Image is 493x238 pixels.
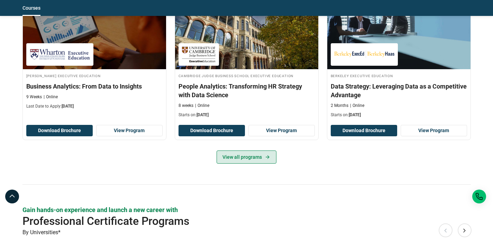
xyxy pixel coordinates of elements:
button: Download Brochure [179,125,245,137]
a: View Program [96,125,163,137]
span: [DATE] [62,104,74,109]
button: Download Brochure [26,125,93,137]
p: Online [44,94,58,100]
a: View Program [248,125,315,137]
img: Wharton Executive Education [30,47,90,62]
h4: [PERSON_NAME] Executive Education [26,73,163,79]
p: By Universities* [22,228,471,237]
p: Online [350,103,364,109]
button: Next [458,223,472,237]
h3: People Analytics: Transforming HR Strategy with Data Science [179,82,315,99]
img: Berkeley Executive Education [334,47,394,62]
h3: Business Analytics: From Data to Insights [26,82,163,91]
h4: Cambridge Judge Business School Executive Education [179,73,315,79]
p: 9 Weeks [26,94,42,100]
span: [DATE] [349,112,361,117]
button: Previous [439,223,453,237]
p: 8 weeks [179,103,193,109]
button: Download Brochure [331,125,397,137]
p: Gain hands-on experience and launch a new career with [22,205,471,214]
a: View all programs [217,150,276,164]
h4: Berkeley Executive Education [331,73,467,79]
h2: Professional Certificate Programs [22,214,426,228]
p: 2 Months [331,103,348,109]
h3: Data Strategy: Leveraging Data as a Competitive Advantage [331,82,467,99]
span: [DATE] [197,112,209,117]
p: Last Date to Apply: [26,103,163,109]
p: Starts on: [331,112,467,118]
p: Starts on: [179,112,315,118]
a: View Program [401,125,467,137]
img: Cambridge Judge Business School Executive Education [182,47,216,62]
p: Online [195,103,209,109]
